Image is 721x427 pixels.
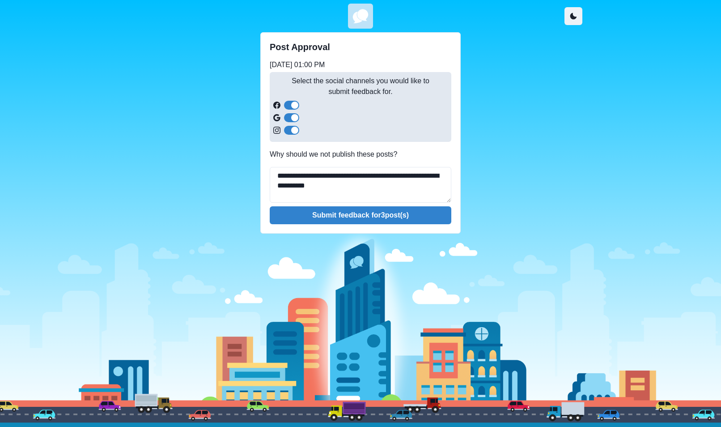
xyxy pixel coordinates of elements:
button: Submit feedback for3post(s) [270,206,451,224]
p: [DATE] 01:00 PM [270,60,451,70]
h2: Post Approval [270,42,451,52]
p: Select the social channels you would like to submit feedback for. [273,76,448,97]
button: Toggle Mode [564,7,582,25]
p: Why should we not publish these posts? [270,149,451,160]
img: u8dYElcwoIgCIIgCIIgCIIgCIIgCIIgCIIgCIIgCIIgCIIgCIIgCIIgCIIgCIIgCIKgBfgfhTKg+uHK8RYAAAAASUVORK5CYII= [350,5,371,27]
